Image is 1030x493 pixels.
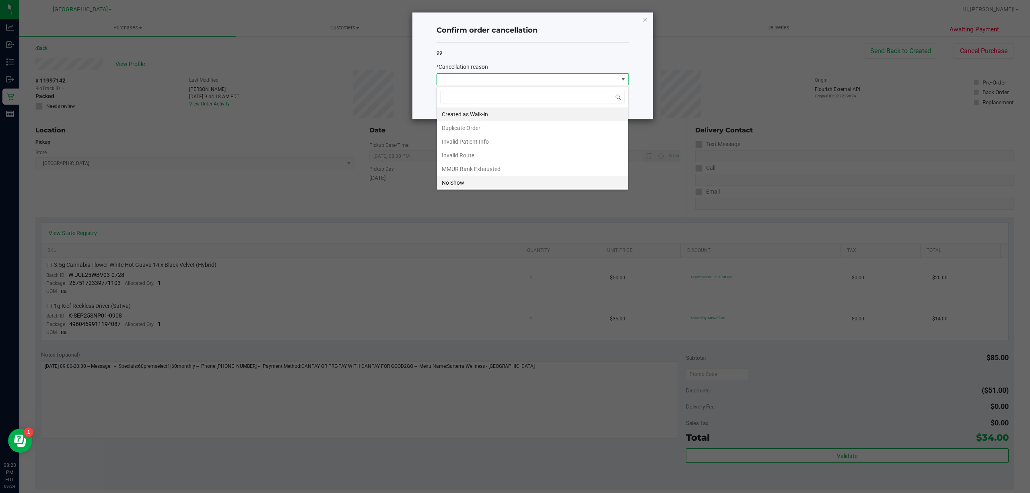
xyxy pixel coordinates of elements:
[8,429,32,453] iframe: Resource center
[437,149,628,162] li: Invalid Route
[643,14,648,24] button: Close
[437,25,629,36] h4: Confirm order cancellation
[437,162,628,176] li: MMUR Bank Exhausted
[437,176,628,190] li: No Show
[437,50,442,56] span: 99
[437,107,628,121] li: Created as Walk-in
[437,121,628,135] li: Duplicate Order
[24,427,33,437] iframe: Resource center unread badge
[439,64,488,70] span: Cancellation reason
[437,135,628,149] li: Invalid Patient Info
